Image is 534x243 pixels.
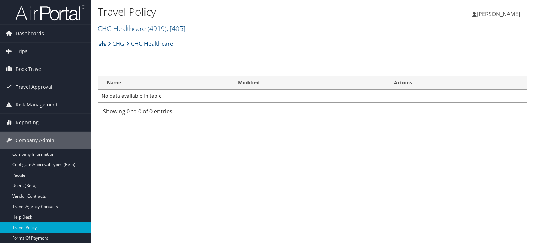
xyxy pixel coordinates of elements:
[16,25,44,42] span: Dashboards
[472,3,527,24] a: [PERSON_NAME]
[477,10,520,18] span: [PERSON_NAME]
[126,37,173,51] a: CHG Healthcare
[107,37,124,51] a: CHG
[16,43,28,60] span: Trips
[16,132,54,149] span: Company Admin
[98,90,527,102] td: No data available in table
[232,76,388,90] th: Modified: activate to sort column ascending
[148,24,166,33] span: ( 4919 )
[15,5,85,21] img: airportal-logo.png
[16,60,43,78] span: Book Travel
[166,24,185,33] span: , [ 405 ]
[98,76,232,90] th: Name: activate to sort column ascending
[388,76,527,90] th: Actions
[16,114,39,131] span: Reporting
[16,96,58,113] span: Risk Management
[16,78,52,96] span: Travel Approval
[98,5,384,19] h1: Travel Policy
[98,24,185,33] a: CHG Healthcare
[103,107,200,119] div: Showing 0 to 0 of 0 entries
